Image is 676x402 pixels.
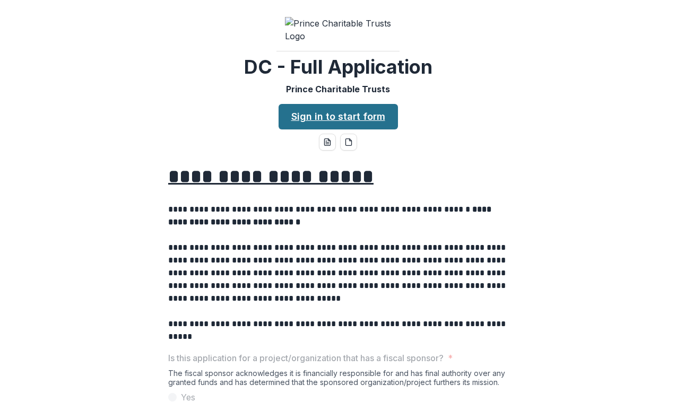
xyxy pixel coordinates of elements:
[244,56,432,78] h2: DC - Full Application
[285,17,391,42] img: Prince Charitable Trusts Logo
[168,369,508,391] div: The fiscal sponsor acknowledges it is financially responsible for and has final authority over an...
[168,352,444,364] p: Is this application for a project/organization that has a fiscal sponsor?
[279,104,398,129] a: Sign in to start form
[319,134,336,151] button: word-download
[340,134,357,151] button: pdf-download
[286,83,390,95] p: Prince Charitable Trusts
